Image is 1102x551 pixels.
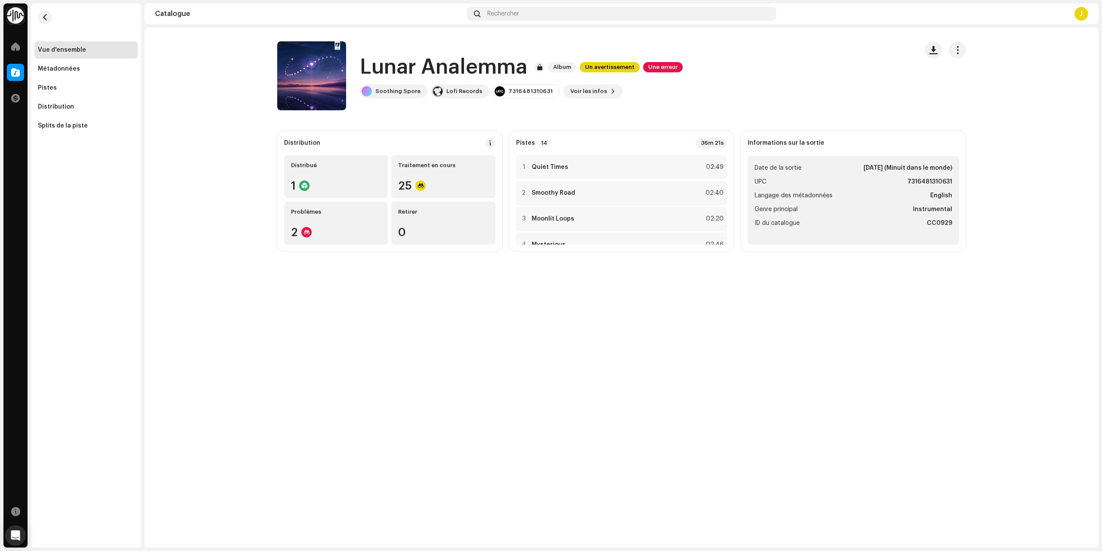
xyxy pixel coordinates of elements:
span: Genre principal [755,204,798,215]
h1: Lunar Analemma [360,53,527,81]
div: 7316481310631 [508,88,553,95]
div: 02:46 [705,240,724,250]
div: Distribution [38,103,74,110]
div: 36m 21s [696,138,727,148]
strong: Informations sur la sortie [748,140,824,146]
strong: Mysterious [532,241,566,248]
div: Distribution [284,140,320,146]
div: 02:20 [705,214,724,224]
div: Soothing Spore [375,88,421,95]
strong: Quiet Times [532,164,568,171]
div: 02:49 [705,162,724,172]
re-m-nav-item: Splits de la piste [34,117,138,134]
re-m-nav-item: Vue d'ensemble [34,41,138,59]
div: Pistes [38,84,57,91]
button: Voir les infos [563,84,622,98]
div: J [1074,7,1088,21]
div: 02:40 [705,188,724,198]
div: Traitement en cours [398,162,488,169]
strong: [DATE] (Minuit dans le monde) [864,163,952,173]
img: 21221925-b303-49d4-9960-ba0e2d00e1f7 [433,86,443,97]
div: Métadonnées [38,65,80,72]
div: Catalogue [155,10,464,17]
span: Album [548,62,576,72]
re-m-nav-item: Distribution [34,98,138,115]
div: Distribué [291,162,381,169]
span: Date de la sortie [755,163,802,173]
p-badge: 14 [539,139,550,147]
div: Retirer [398,209,488,215]
div: Open Intercom Messenger [5,525,26,546]
strong: Moonlit Loops [532,215,574,222]
div: Vue d'ensemble [38,47,86,53]
re-m-nav-item: Métadonnées [34,60,138,78]
span: UPC [755,177,766,187]
div: Lofi Records [446,88,482,95]
span: Une erreur [643,62,683,72]
span: Rechercher [487,10,519,17]
re-m-nav-item: Pistes [34,79,138,97]
div: Problèmes [291,209,381,215]
strong: Instrumental [913,204,952,215]
strong: CC0929 [927,218,952,228]
span: ID du catalogue [755,218,800,228]
strong: Smoothy Road [532,190,575,196]
strong: Pistes [516,140,535,146]
img: 0f74c21f-6d1c-4dbc-9196-dbddad53419e [7,7,24,24]
span: Un avertissement [580,62,640,72]
div: Splits de la piste [38,122,88,129]
span: Voir les infos [570,83,607,100]
strong: 7316481310631 [907,177,952,187]
strong: English [930,190,952,201]
span: Langage des métadonnées [755,190,833,201]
